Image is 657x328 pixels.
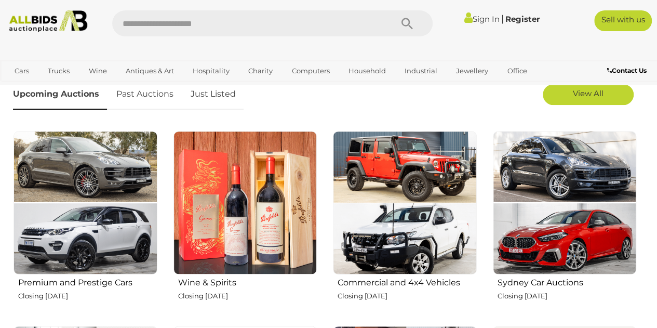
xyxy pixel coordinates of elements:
[594,10,652,31] a: Sell with us
[342,62,393,80] a: Household
[332,130,477,318] a: Commercial and 4x4 Vehicles Closing [DATE]
[501,13,504,24] span: |
[338,290,477,302] p: Closing [DATE]
[500,62,533,80] a: Office
[505,14,540,24] a: Register
[464,14,500,24] a: Sign In
[398,62,444,80] a: Industrial
[186,62,236,80] a: Hospitality
[498,275,637,287] h2: Sydney Car Auctions
[607,67,647,74] b: Contact Us
[18,275,157,287] h2: Premium and Prestige Cars
[14,131,157,275] img: Premium and Prestige Cars
[333,131,477,275] img: Commercial and 4x4 Vehicles
[5,10,91,32] img: Allbids.com.au
[48,80,135,97] a: [GEOGRAPHIC_DATA]
[13,79,107,110] a: Upcoming Auctions
[8,62,36,80] a: Cars
[173,130,317,318] a: Wine & Spirits Closing [DATE]
[8,80,43,97] a: Sports
[13,130,157,318] a: Premium and Prestige Cars Closing [DATE]
[41,62,76,80] a: Trucks
[173,131,317,275] img: Wine & Spirits
[573,88,604,98] span: View All
[119,62,181,80] a: Antiques & Art
[493,131,637,275] img: Sydney Car Auctions
[183,79,244,110] a: Just Listed
[178,275,317,287] h2: Wine & Spirits
[285,62,336,80] a: Computers
[543,84,634,105] a: View All
[449,62,495,80] a: Jewellery
[82,62,113,80] a: Wine
[18,290,157,302] p: Closing [DATE]
[178,290,317,302] p: Closing [DATE]
[381,10,433,36] button: Search
[607,65,649,76] a: Contact Us
[492,130,637,318] a: Sydney Car Auctions Closing [DATE]
[338,275,477,287] h2: Commercial and 4x4 Vehicles
[242,62,279,80] a: Charity
[109,79,181,110] a: Past Auctions
[498,290,637,302] p: Closing [DATE]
